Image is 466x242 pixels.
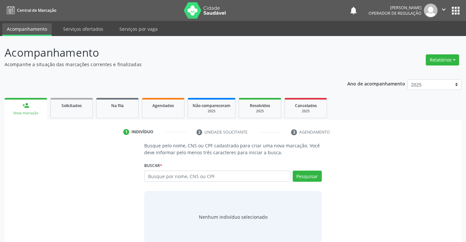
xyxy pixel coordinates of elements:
[193,109,231,114] div: 2025
[295,103,317,108] span: Cancelados
[5,61,324,68] p: Acompanhe a situação das marcações correntes e finalizadas
[244,109,276,114] div: 2025
[22,102,29,109] div: person_add
[9,111,43,116] div: Nova marcação
[450,5,461,16] button: apps
[369,10,422,16] span: Operador de regulação
[144,171,290,182] input: Busque por nome, CNS ou CPF
[347,79,405,87] p: Ano de acompanhamento
[17,8,56,13] span: Central de Marcação
[144,160,162,171] label: Buscar
[59,23,108,35] a: Serviços ofertados
[115,23,162,35] a: Serviços por vaga
[193,103,231,108] span: Não compareceram
[199,214,268,220] div: Nenhum indivíduo selecionado
[2,23,52,36] a: Acompanhamento
[289,109,322,114] div: 2025
[250,103,270,108] span: Resolvidos
[5,45,324,61] p: Acompanhamento
[152,103,174,108] span: Agendados
[426,54,459,65] button: Relatórios
[144,142,321,156] p: Busque pelo nome, CNS ou CPF cadastrado para criar uma nova marcação. Você deve informar pelo men...
[131,129,153,135] div: Indivíduo
[424,4,438,17] img: img
[349,6,358,15] button: notifications
[5,5,56,16] a: Central de Marcação
[111,103,124,108] span: Na fila
[123,129,129,135] div: 1
[438,4,450,17] button: 
[293,171,322,182] button: Pesquisar
[369,5,422,10] div: [PERSON_NAME]
[440,6,447,13] i: 
[61,103,82,108] span: Solicitados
